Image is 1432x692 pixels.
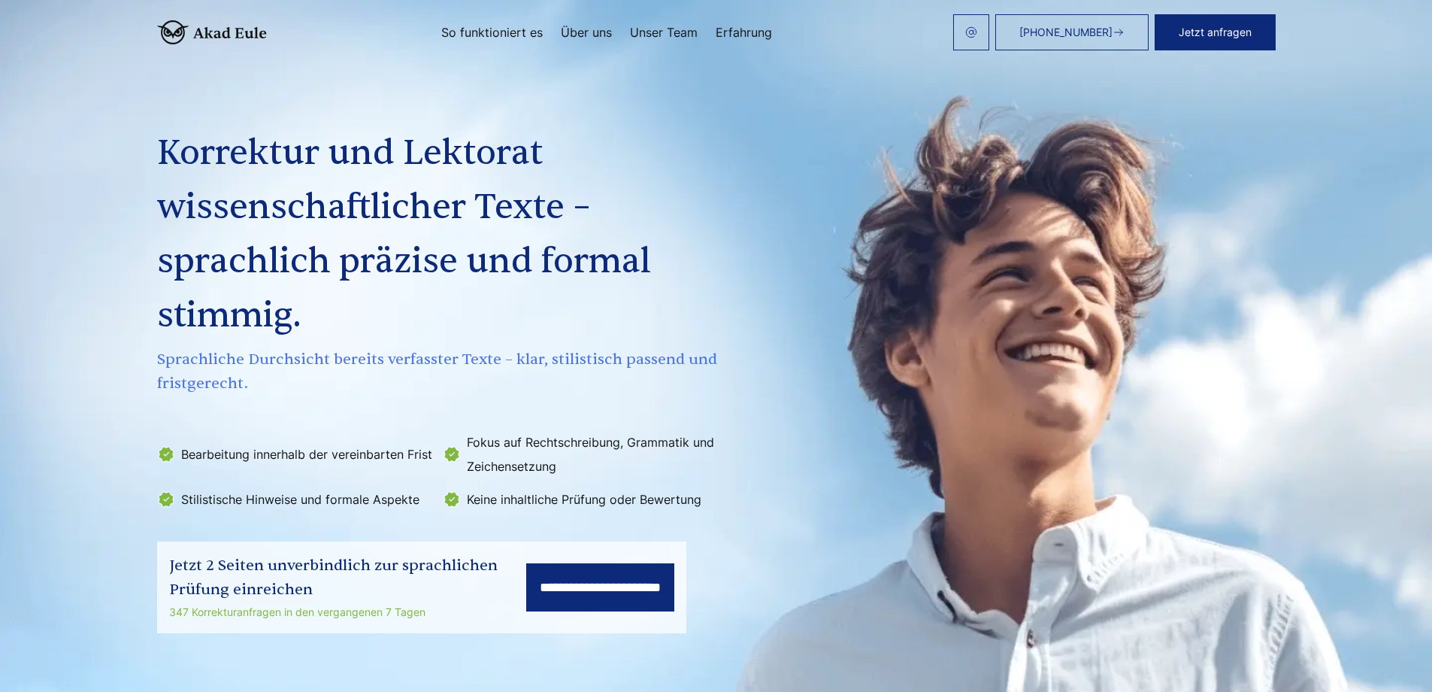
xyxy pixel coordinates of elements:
li: Keine inhaltliche Prüfung oder Bewertung [443,487,719,511]
li: Stilistische Hinweise und formale Aspekte [157,487,434,511]
a: Erfahrung [716,26,772,38]
a: Über uns [561,26,612,38]
a: [PHONE_NUMBER] [995,14,1149,50]
span: [PHONE_NUMBER] [1019,26,1113,38]
li: Bearbeitung innerhalb der vereinbarten Frist [157,430,434,478]
div: Jetzt 2 Seiten unverbindlich zur sprachlichen Prüfung einreichen [169,554,526,602]
img: email [965,26,977,38]
a: So funktioniert es [441,26,543,38]
div: 347 Korrekturanfragen in den vergangenen 7 Tagen [169,603,526,621]
a: Unser Team [630,26,698,38]
span: Sprachliche Durchsicht bereits verfasster Texte – klar, stilistisch passend und fristgerecht. [157,348,722,396]
button: Jetzt anfragen [1155,14,1276,50]
li: Fokus auf Rechtschreibung, Grammatik und Zeichensetzung [443,430,719,478]
img: logo [157,20,267,44]
h1: Korrektur und Lektorat wissenschaftlicher Texte – sprachlich präzise und formal stimmig. [157,126,722,343]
